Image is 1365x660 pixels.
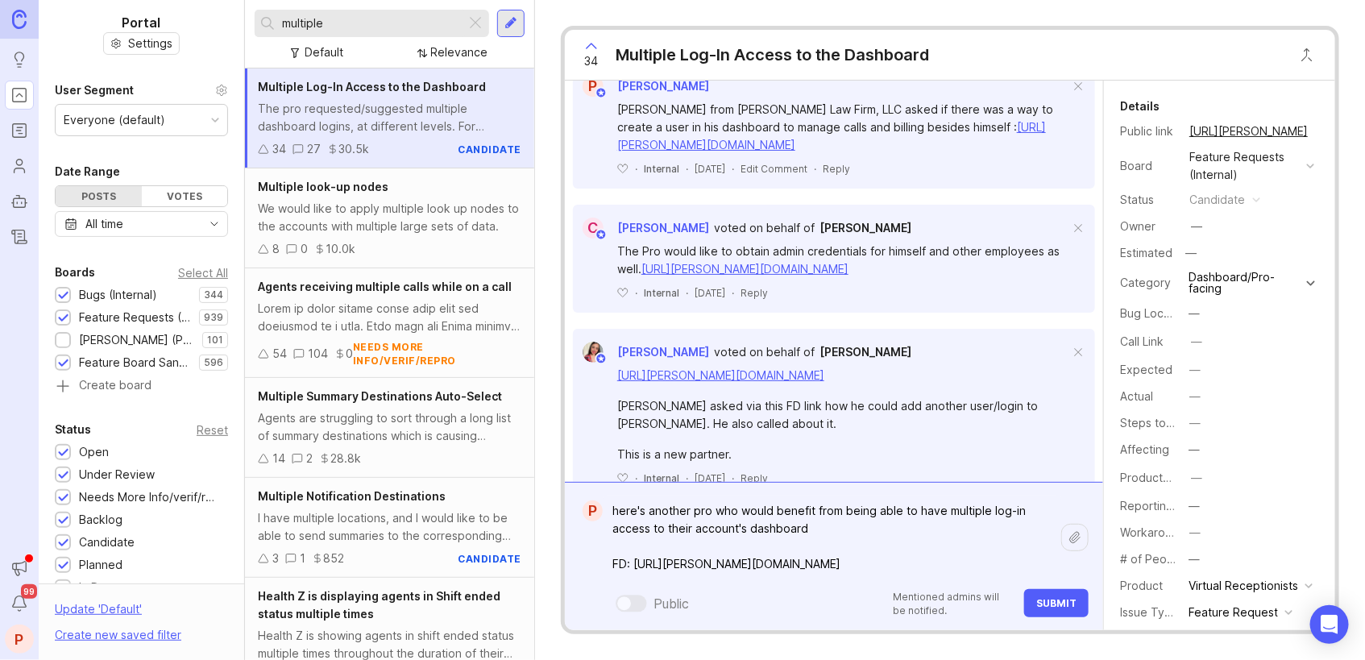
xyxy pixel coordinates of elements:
[306,450,313,467] div: 2
[272,240,280,258] div: 8
[258,280,512,293] span: Agents receiving multiple calls while on a call
[204,356,223,369] p: 596
[1120,122,1176,140] div: Public link
[1036,597,1077,609] span: Submit
[272,345,287,363] div: 54
[1310,605,1349,644] div: Open Intercom Messenger
[55,81,134,100] div: User Segment
[79,443,109,461] div: Open
[644,471,679,485] div: Internal
[635,286,637,300] div: ·
[1185,121,1313,142] a: [URL][PERSON_NAME]
[644,162,679,176] div: Internal
[55,380,228,394] a: Create board
[1185,413,1205,434] button: Steps to Reproduce
[1120,218,1176,235] div: Owner
[272,140,286,158] div: 34
[258,509,521,545] div: I have multiple locations, and I would like to be able to send summaries to the corresponding loc...
[204,311,223,324] p: 939
[1191,218,1202,235] div: —
[583,500,603,521] div: P
[583,218,604,239] div: C
[207,334,223,347] p: 101
[641,262,848,276] a: [URL][PERSON_NAME][DOMAIN_NAME]
[258,100,521,135] div: The pro requested/suggested multiple dashboard logins, at different levels. For example, the "own...
[245,268,534,378] a: Agents receiving multiple calls while on a callLorem ip dolor sitame conse adip elit sed doeiusmo...
[1189,191,1245,209] div: candidate
[79,579,139,596] div: In Progress
[204,288,223,301] p: 344
[617,101,1069,154] div: [PERSON_NAME] from [PERSON_NAME] Law Firm, LLC asked if there was a way to create a user in his d...
[301,240,308,258] div: 0
[79,331,194,349] div: [PERSON_NAME] (Public)
[686,471,688,485] div: ·
[617,446,1069,463] div: This is a new partner.
[741,471,768,485] div: Reply
[79,286,157,304] div: Bugs (Internal)
[1120,499,1206,513] label: Reporting Team
[245,378,534,478] a: Multiple Summary Destinations Auto-SelectAgents are struggling to sort through a long list of sum...
[245,68,534,168] a: Multiple Log-In Access to the DashboardThe pro requested/suggested multiple dashboard logins, at ...
[55,162,120,181] div: Date Range
[458,143,522,156] div: candidate
[819,221,911,235] span: [PERSON_NAME]
[79,533,135,551] div: Candidate
[819,219,911,237] a: [PERSON_NAME]
[201,218,227,230] svg: toggle icon
[79,466,155,484] div: Under Review
[79,488,220,506] div: Needs More Info/verif/repro
[1120,247,1172,259] div: Estimated
[714,219,815,237] div: voted on behalf of
[603,496,1061,579] textarea: here's another pro who would benefit from being able to have multiple log-in access to their acco...
[714,343,815,361] div: voted on behalf of
[583,342,604,363] img: Zuleica Garcia
[1120,579,1163,592] label: Product
[1189,497,1200,515] div: —
[458,552,522,566] div: candidate
[300,550,305,567] div: 1
[142,186,228,206] div: Votes
[258,589,500,621] span: Health Z is displaying agents in Shift ended status multiple times
[1180,243,1201,264] div: —
[893,590,1014,617] p: Mentioned admins will be notified.
[1291,39,1323,71] button: Close button
[5,625,34,654] div: P
[272,450,285,467] div: 14
[573,76,709,97] a: P[PERSON_NAME]
[1120,552,1234,566] label: # of People Affected
[617,345,709,359] span: [PERSON_NAME]
[103,32,180,55] a: Settings
[1120,97,1160,116] div: Details
[1120,416,1230,430] label: Steps to Reproduce
[617,368,824,382] a: [URL][PERSON_NAME][DOMAIN_NAME]
[1024,589,1089,617] button: Submit
[617,79,709,93] span: [PERSON_NAME]
[583,76,604,97] div: P
[258,180,388,193] span: Multiple look-up nodes
[741,286,768,300] div: Reply
[617,397,1069,433] div: [PERSON_NAME] asked via this FD link how he could add another user/login to [PERSON_NAME]. He als...
[5,222,34,251] a: Changelog
[1120,605,1179,619] label: Issue Type
[258,80,486,93] span: Multiple Log-In Access to the Dashboard
[1189,361,1201,379] div: —
[353,340,521,367] div: needs more info/verif/repro
[1189,441,1200,459] div: —
[741,162,807,176] div: Edit Comment
[85,215,123,233] div: All time
[326,240,355,258] div: 10.0k
[1120,525,1185,539] label: Workaround
[431,44,488,61] div: Relevance
[1120,334,1164,348] label: Call Link
[128,35,172,52] span: Settings
[21,584,37,599] span: 99
[272,550,279,567] div: 3
[5,81,34,110] a: Portal
[258,200,521,235] div: We would like to apply multiple look up nodes to the accounts with multiple large sets of data.
[585,52,599,70] span: 34
[695,472,725,484] time: [DATE]
[12,10,27,28] img: Canny Home
[595,353,608,365] img: member badge
[5,554,34,583] button: Announcements
[732,471,734,485] div: ·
